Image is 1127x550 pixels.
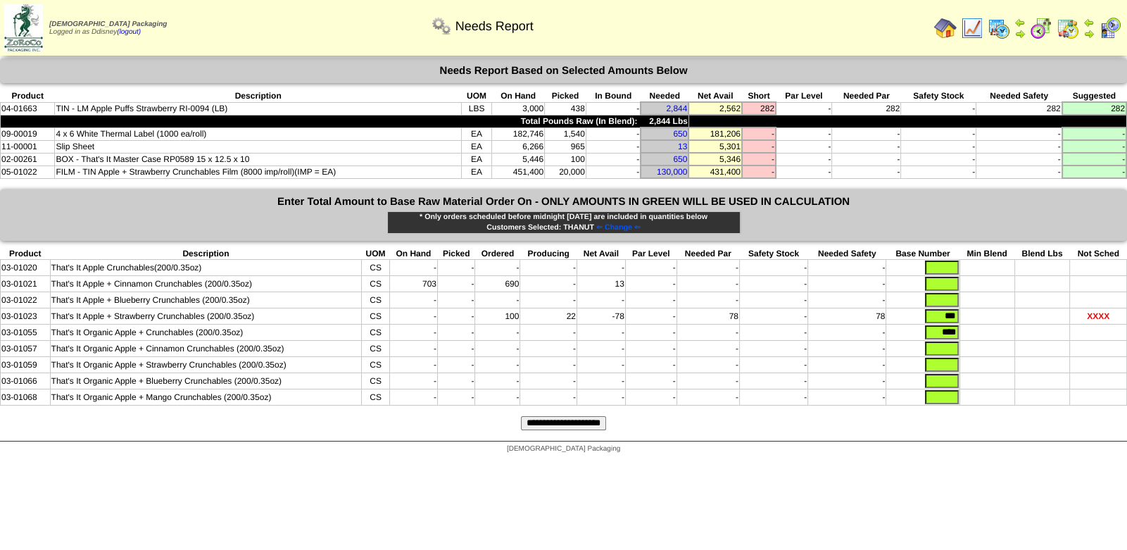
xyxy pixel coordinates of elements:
[1070,308,1127,325] td: XXXX
[362,248,389,260] th: UOM
[676,260,739,276] td: -
[492,102,545,115] td: 3,000
[577,248,625,260] th: Net Avail
[1062,140,1126,153] td: -
[461,165,491,178] td: EA
[577,325,625,341] td: -
[688,102,742,115] td: 2,562
[520,373,577,389] td: -
[545,127,586,140] td: 1,540
[776,165,832,178] td: -
[50,325,362,341] td: That's It Organic Apple + Crunchables (200/0.35oz)
[742,102,776,115] td: 282
[739,276,807,292] td: -
[389,325,437,341] td: -
[901,165,976,178] td: -
[389,389,437,406] td: -
[657,167,687,177] a: 130,000
[437,308,474,325] td: -
[4,4,43,51] img: zoroco-logo-small.webp
[437,260,474,276] td: -
[596,223,641,232] span: ⇐ Change ⇐
[507,445,620,453] span: [DEMOGRAPHIC_DATA] Packaging
[673,129,687,139] a: 650
[625,276,676,292] td: -
[676,357,739,373] td: -
[437,389,474,406] td: -
[55,102,462,115] td: TIN - LM Apple Puffs Strawberry RI-0094 (LB)
[586,153,641,165] td: -
[739,373,807,389] td: -
[1083,17,1095,28] img: arrowleft.gif
[976,153,1062,165] td: -
[520,341,577,357] td: -
[808,276,886,292] td: -
[832,140,901,153] td: -
[577,292,625,308] td: -
[1,102,55,115] td: 04-01663
[901,102,976,115] td: -
[1062,102,1126,115] td: 282
[586,165,641,178] td: -
[362,357,389,373] td: CS
[475,389,520,406] td: -
[625,325,676,341] td: -
[625,308,676,325] td: -
[688,153,742,165] td: 5,346
[901,90,976,102] th: Safety Stock
[55,90,462,102] th: Description
[625,389,676,406] td: -
[389,292,437,308] td: -
[678,142,687,151] a: 13
[739,389,807,406] td: -
[362,260,389,276] td: CS
[50,260,362,276] td: That's It Apple Crunchables(200/0.35oz)
[676,248,739,260] th: Needed Par
[362,292,389,308] td: CS
[776,90,832,102] th: Par Level
[625,260,676,276] td: -
[475,248,520,260] th: Ordered
[808,341,886,357] td: -
[1070,248,1127,260] th: Not Sched
[676,389,739,406] td: -
[808,373,886,389] td: -
[577,308,625,325] td: -78
[475,357,520,373] td: -
[1,308,51,325] td: 03-01023
[437,248,474,260] th: Picked
[1,115,689,127] td: Total Pounds Raw (In Blend): 2,844 Lbs
[676,308,739,325] td: 78
[520,292,577,308] td: -
[55,127,462,140] td: 4 x 6 White Thermal Label (1000 ea/roll)
[739,308,807,325] td: -
[625,248,676,260] th: Par Level
[437,357,474,373] td: -
[976,165,1062,178] td: -
[1,127,55,140] td: 09-00019
[545,102,586,115] td: 438
[50,308,362,325] td: That's It Apple + Strawberry Crunchables (200/0.35oz)
[586,102,641,115] td: -
[1057,17,1079,39] img: calendarinout.gif
[832,127,901,140] td: -
[50,341,362,357] td: That's It Organic Apple + Cinnamon Crunchables (200/0.35oz)
[776,102,832,115] td: -
[1099,17,1121,39] img: calendarcustomer.gif
[808,389,886,406] td: -
[808,308,886,325] td: 78
[934,17,957,39] img: home.gif
[520,308,577,325] td: 22
[988,17,1010,39] img: calendarprod.gif
[742,153,776,165] td: -
[545,153,586,165] td: 100
[389,357,437,373] td: -
[475,260,520,276] td: -
[742,90,776,102] th: Short
[808,357,886,373] td: -
[455,19,534,34] span: Needs Report
[901,153,976,165] td: -
[1,248,51,260] th: Product
[1,325,51,341] td: 03-01055
[1,90,55,102] th: Product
